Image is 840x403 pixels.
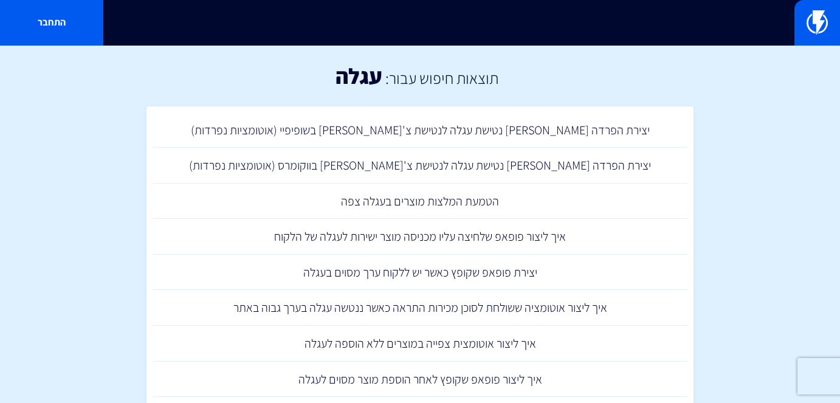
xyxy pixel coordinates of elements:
[153,148,687,184] a: יצירת הפרדה [PERSON_NAME] נטישת עגלה לנטישת צ'[PERSON_NAME] בווקומרס (אוטומציות נפרדות)
[153,290,687,326] a: איך ליצור אוטומציה ששולחת לסוכן מכירות התראה כאשר ננטשה עגלה בערך גבוה באתר
[153,255,687,291] a: יצירת פופאפ שקופץ כאשר יש ללקוח ערך מסוים בעגלה
[336,64,382,88] h1: עגלה
[153,112,687,148] a: יצירת הפרדה [PERSON_NAME] נטישת עגלה לנטישת צ'[PERSON_NAME] בשופיפיי (אוטומציות נפרדות)
[153,326,687,362] a: איך ליצור אוטומצית צפייה במוצרים ללא הוספה לעגלה
[153,219,687,255] a: איך ליצור פופאפ שלחיצה עליו מכניסה מוצר ישירות לעגלה של הלקוח
[153,362,687,398] a: איך ליצור פופאפ שקופץ לאחר הוספת מוצר מסוים לעגלה
[382,69,498,87] h2: תוצאות חיפוש עבור:
[153,184,687,219] a: הטמעת המלצות מוצרים בעגלה צפה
